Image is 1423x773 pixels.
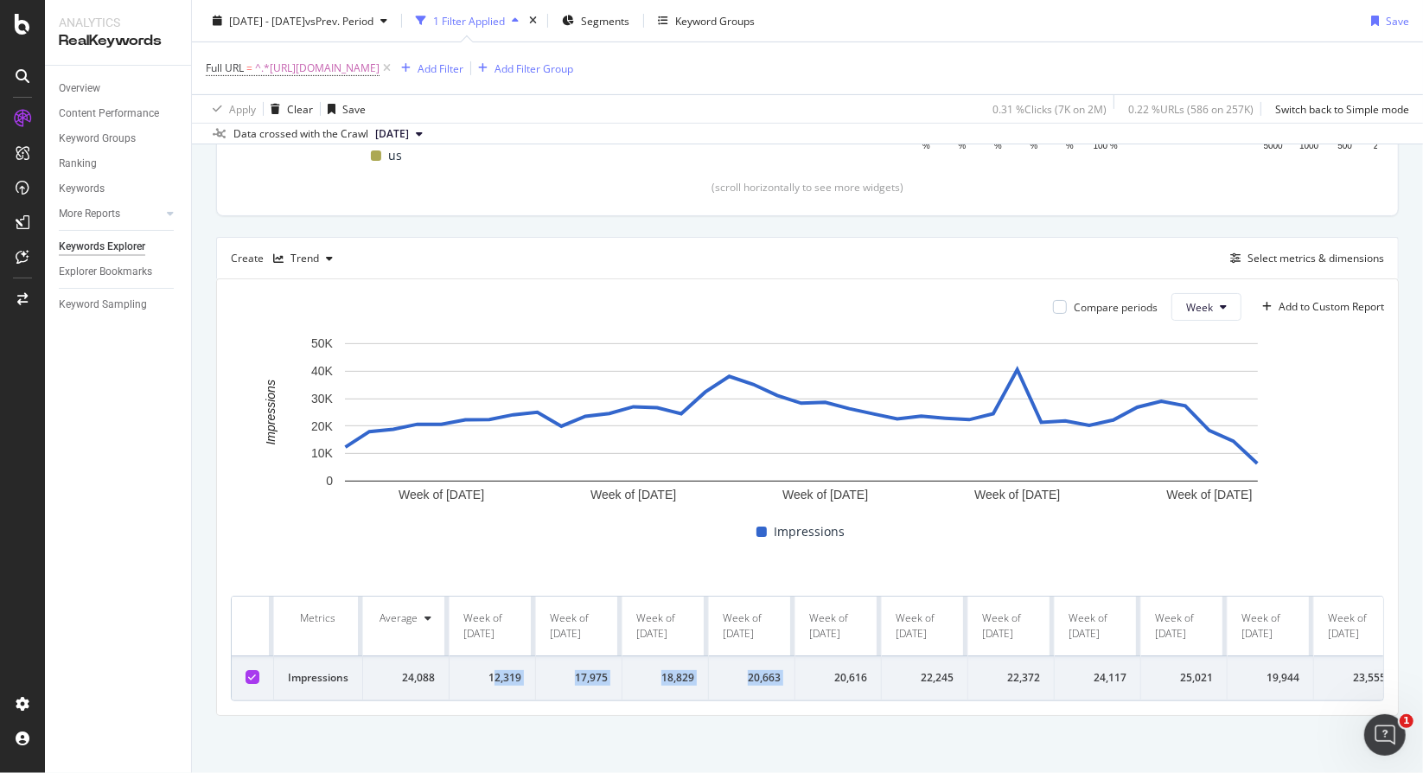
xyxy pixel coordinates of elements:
div: More Reports [59,205,120,223]
div: times [526,12,540,29]
text: % [958,142,966,151]
div: Overview [59,80,100,98]
a: Explorer Bookmarks [59,263,179,281]
button: [DATE] [368,124,430,144]
a: Overview [59,80,179,98]
div: Keyword Groups [59,130,136,148]
text: % [1066,142,1074,151]
div: Save [342,101,366,116]
text: 500 [1337,142,1352,151]
div: Week of [DATE] [1328,610,1386,642]
div: Week of [DATE] [982,610,1040,642]
a: Content Performance [59,105,179,123]
a: Keyword Sampling [59,296,179,314]
button: Trend [266,245,340,272]
a: Keywords Explorer [59,238,179,256]
div: 23,555 [1328,670,1386,686]
div: Create [231,245,340,272]
div: 0.22 % URLs ( 586 on 257K ) [1128,101,1254,116]
div: Data crossed with the Crawl [233,126,368,142]
text: Week of [DATE] [590,488,676,501]
div: Apply [229,101,256,116]
text: 1000 [1299,142,1319,151]
td: Impressions [274,656,363,700]
button: Week [1171,293,1241,321]
div: Week of [DATE] [1155,610,1213,642]
div: 25,021 [1155,670,1213,686]
button: Add Filter [394,58,463,79]
div: Content Performance [59,105,159,123]
text: 100 % [1094,142,1118,151]
div: Add Filter Group [495,61,573,75]
div: Analytics [59,14,177,31]
div: Keywords [59,180,105,198]
text: 0 [326,475,333,489]
text: 20K [311,419,334,433]
div: Save [1386,13,1409,28]
div: Week of [DATE] [463,610,521,642]
div: Explorer Bookmarks [59,263,152,281]
text: 30K [311,392,334,406]
text: 5000 [1264,142,1284,151]
div: 24,117 [1069,670,1126,686]
span: ^.*[URL][DOMAIN_NAME] [255,56,380,80]
text: Week of [DATE] [782,488,868,501]
text: 50K [311,337,334,351]
div: Trend [290,253,319,264]
div: Week of [DATE] [1069,610,1126,642]
div: 1 Filter Applied [433,13,505,28]
a: More Reports [59,205,162,223]
svg: A chart. [231,335,1372,508]
button: 1 Filter Applied [409,7,526,35]
span: Week [1186,300,1213,315]
div: Keyword Groups [675,13,755,28]
button: Add to Custom Report [1255,293,1384,321]
span: = [246,61,252,75]
div: Metrics [288,610,348,626]
div: Week of [DATE] [723,610,781,642]
span: 1 [1400,714,1413,728]
div: Add Filter [418,61,463,75]
text: % [994,142,1002,151]
div: RealKeywords [59,31,177,51]
span: Impressions [774,521,845,542]
span: [DATE] - [DATE] [229,13,305,28]
span: vs Prev. Period [305,13,373,28]
div: Compare periods [1074,300,1158,315]
a: Keyword Groups [59,130,179,148]
button: Apply [206,95,256,123]
div: Switch back to Simple mode [1275,101,1409,116]
div: Ranking [59,155,97,173]
button: Select metrics & dimensions [1223,248,1384,269]
div: Average [380,610,418,626]
div: 18,829 [636,670,694,686]
a: Ranking [59,155,179,173]
div: 20,663 [723,670,781,686]
span: Segments [581,13,629,28]
div: 12,319 [463,670,521,686]
button: [DATE] - [DATE]vsPrev. Period [206,7,394,35]
text: Week of [DATE] [974,488,1060,501]
div: 0.31 % Clicks ( 7K on 2M ) [992,101,1107,116]
button: Segments [555,7,636,35]
text: Week of [DATE] [1166,488,1252,501]
div: (scroll horizontally to see more widgets) [238,180,1377,195]
button: Clear [264,95,313,123]
div: Week of [DATE] [809,610,867,642]
button: Save [321,95,366,123]
div: Week of [DATE] [1241,610,1299,642]
button: Add Filter Group [471,58,573,79]
div: Select metrics & dimensions [1248,251,1384,265]
div: Keywords Explorer [59,238,145,256]
text: 250 [1374,142,1388,151]
text: 40K [311,364,334,378]
div: Week of [DATE] [896,610,954,642]
button: Switch back to Simple mode [1268,95,1409,123]
iframe: Intercom live chat [1364,714,1406,756]
div: Week of [DATE] [636,610,694,642]
div: 22,372 [982,670,1040,686]
div: 17,975 [550,670,608,686]
text: Week of [DATE] [399,488,484,501]
div: Clear [287,101,313,116]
